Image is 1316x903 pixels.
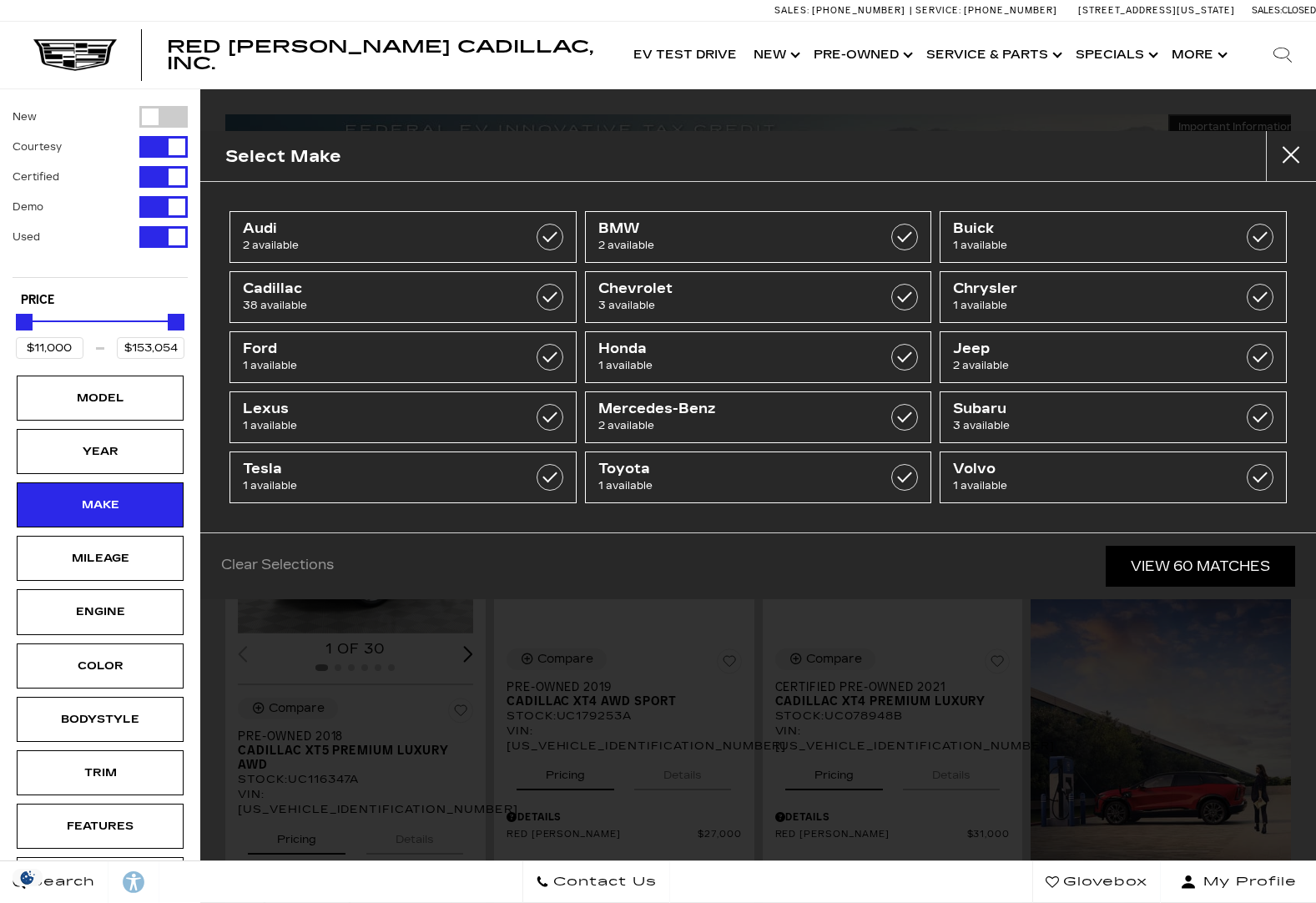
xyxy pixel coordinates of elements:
a: View 60 Matches [1106,546,1295,587]
span: Tesla [243,461,515,477]
span: 38 available [243,297,515,314]
a: Lexus1 available [229,391,577,443]
span: 2 available [598,417,870,434]
div: Price [16,308,184,359]
span: Buick [953,220,1225,237]
span: Service: [915,5,961,16]
button: More [1163,22,1233,88]
span: Glovebox [1059,870,1147,894]
a: Chevrolet3 available [585,271,932,323]
a: BMW2 available [585,211,932,263]
label: Used [13,229,40,245]
div: ColorColor [17,643,184,689]
div: Filter by Vehicle Type [13,106,188,277]
img: Cadillac Dark Logo with Cadillac White Text [33,39,117,71]
button: Open user profile menu [1161,861,1316,903]
div: FueltypeFueltype [17,857,184,902]
a: Specials [1067,22,1163,88]
span: 2 available [243,237,515,254]
span: 2 available [598,237,870,254]
a: EV Test Drive [625,22,745,88]
a: Service & Parts [918,22,1067,88]
div: MakeMake [17,482,184,527]
div: TrimTrim [17,750,184,795]
a: Ford1 available [229,331,577,383]
a: Toyota1 available [585,451,932,503]
span: Sales: [774,5,809,16]
input: Maximum [117,337,184,359]
a: Service: [PHONE_NUMBER] [910,6,1061,15]
img: Opt-Out Icon [8,869,47,886]
h2: Select Make [225,143,341,170]
span: My Profile [1197,870,1297,894]
span: Volvo [953,461,1225,477]
a: Sales: [PHONE_NUMBER] [774,6,910,15]
div: ModelModel [17,376,184,421]
span: 1 available [953,477,1225,494]
span: [PHONE_NUMBER] [812,5,905,16]
input: Minimum [16,337,83,359]
span: 1 available [953,237,1225,254]
div: Maximum Price [168,314,184,330]
a: Contact Us [522,861,670,903]
div: Trim [58,764,142,782]
span: 1 available [598,357,870,374]
span: Contact Us [549,870,657,894]
span: 1 available [243,477,515,494]
h5: Price [21,293,179,308]
a: Clear Selections [221,557,334,577]
span: Chrysler [953,280,1225,297]
span: Jeep [953,341,1225,357]
span: 3 available [598,297,870,314]
a: Chrysler1 available [940,271,1287,323]
span: Search [26,870,95,894]
span: 1 available [243,357,515,374]
a: Honda1 available [585,331,932,383]
div: Features [58,817,142,835]
span: Closed [1282,5,1316,16]
label: Courtesy [13,139,62,155]
a: Glovebox [1032,861,1161,903]
a: Subaru3 available [940,391,1287,443]
button: close [1266,131,1316,181]
span: Mercedes-Benz [598,401,870,417]
div: YearYear [17,429,184,474]
span: Chevrolet [598,280,870,297]
a: Volvo1 available [940,451,1287,503]
span: [PHONE_NUMBER] [964,5,1057,16]
label: Demo [13,199,43,215]
div: Color [58,657,142,675]
div: FeaturesFeatures [17,804,184,849]
a: Pre-Owned [805,22,918,88]
span: Honda [598,341,870,357]
label: New [13,108,37,125]
a: Tesla1 available [229,451,577,503]
div: Make [58,496,142,514]
div: Engine [58,603,142,621]
div: MileageMileage [17,536,184,581]
div: Year [58,442,142,461]
span: Lexus [243,401,515,417]
a: Buick1 available [940,211,1287,263]
div: BodystyleBodystyle [17,697,184,742]
a: Jeep2 available [940,331,1287,383]
span: Toyota [598,461,870,477]
a: Red [PERSON_NAME] Cadillac, Inc. [167,38,608,72]
a: Audi2 available [229,211,577,263]
span: Cadillac [243,280,515,297]
span: 1 available [598,477,870,494]
span: 1 available [243,417,515,434]
span: Audi [243,220,515,237]
a: [STREET_ADDRESS][US_STATE] [1078,5,1235,16]
span: 1 available [953,297,1225,314]
div: EngineEngine [17,589,184,634]
label: Certified [13,169,59,185]
div: Bodystyle [58,710,142,729]
span: BMW [598,220,870,237]
span: 2 available [953,357,1225,374]
span: Subaru [953,401,1225,417]
a: New [745,22,805,88]
a: Mercedes-Benz2 available [585,391,932,443]
section: Click to Open Cookie Consent Modal [8,869,47,886]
